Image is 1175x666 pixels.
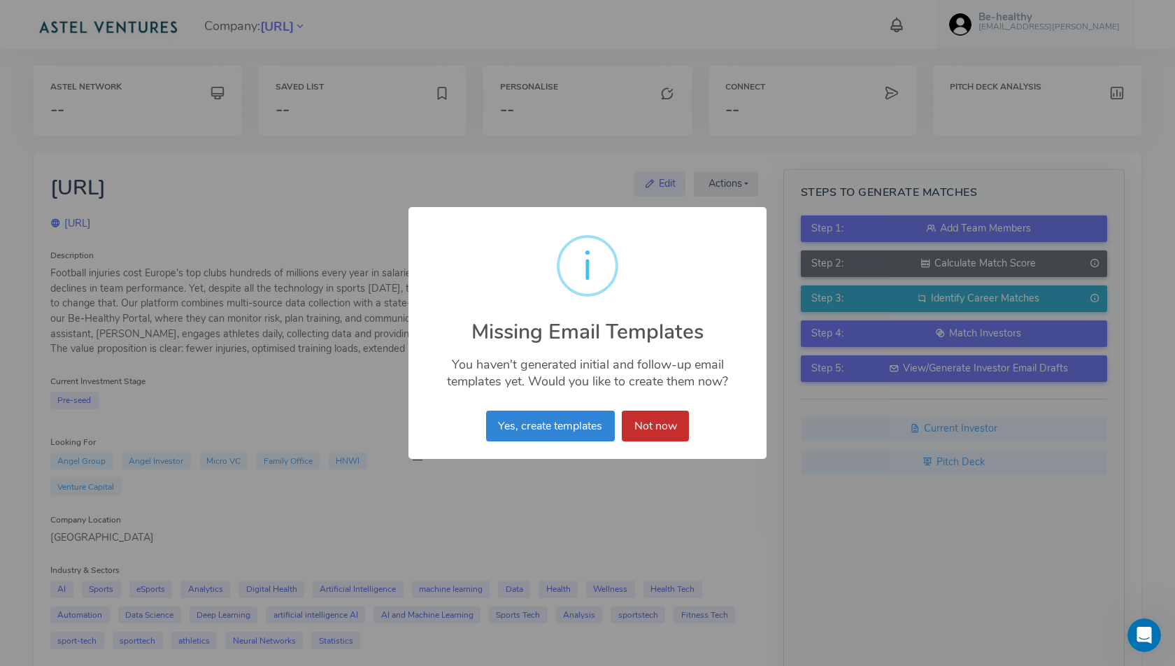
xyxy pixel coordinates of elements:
button: Not now [622,411,689,441]
button: Yes, create templates [486,411,615,441]
h2: Missing Email Templates [408,304,767,343]
div: i [583,238,592,294]
div: You haven't generated initial and follow-up email templates yet. Would you like to create them now? [408,343,767,393]
iframe: Intercom live chat [1127,618,1161,652]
